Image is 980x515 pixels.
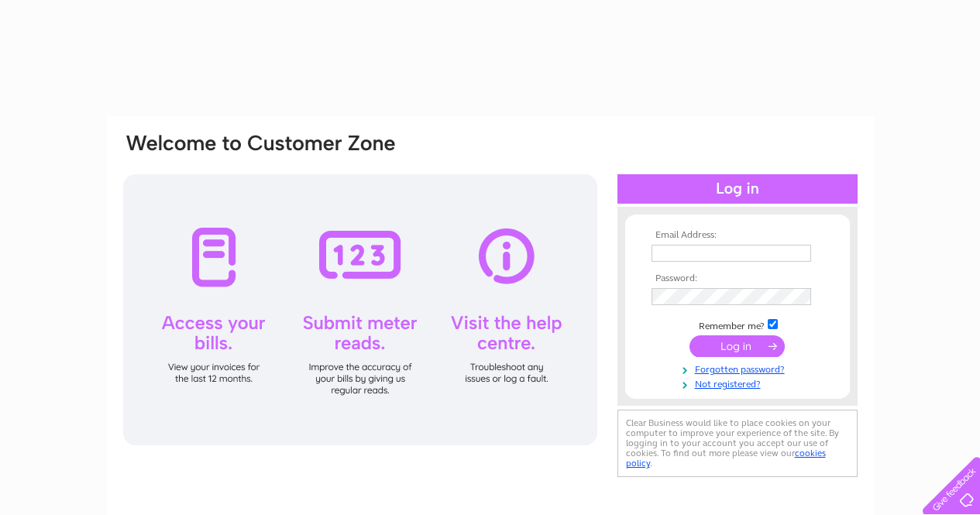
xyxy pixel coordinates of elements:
img: npw-badge-icon-locked.svg [793,247,805,259]
input: Submit [689,335,785,357]
a: Forgotten password? [652,361,827,376]
th: Email Address: [648,230,827,241]
a: Not registered? [652,376,827,390]
img: npw-badge-icon-locked.svg [793,291,805,304]
div: Clear Business would like to place cookies on your computer to improve your experience of the sit... [617,410,858,477]
th: Password: [648,273,827,284]
a: cookies policy [626,448,826,469]
td: Remember me? [648,317,827,332]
